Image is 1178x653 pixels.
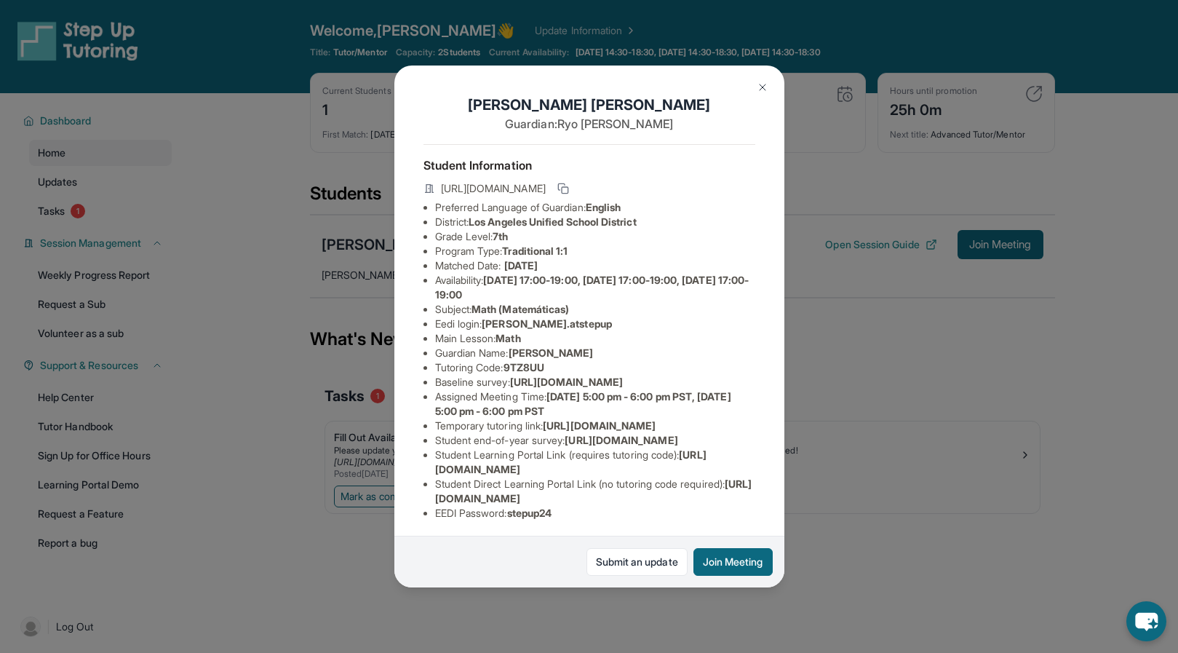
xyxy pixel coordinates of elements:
[502,245,568,257] span: Traditional 1:1
[435,419,755,433] li: Temporary tutoring link :
[423,115,755,132] p: Guardian: Ryo [PERSON_NAME]
[435,273,755,302] li: Availability:
[482,317,612,330] span: [PERSON_NAME].atstepup
[441,181,546,196] span: [URL][DOMAIN_NAME]
[435,274,749,301] span: [DATE] 17:00-19:00, [DATE] 17:00-19:00, [DATE] 17:00-19:00
[423,157,755,174] h4: Student Information
[554,180,572,197] button: Copy link
[435,258,755,273] li: Matched Date:
[586,201,621,213] span: English
[435,360,755,375] li: Tutoring Code :
[471,303,569,315] span: Math (Matemáticas)
[565,434,677,446] span: [URL][DOMAIN_NAME]
[435,215,755,229] li: District:
[435,448,755,477] li: Student Learning Portal Link (requires tutoring code) :
[435,390,731,417] span: [DATE] 5:00 pm - 6:00 pm PST, [DATE] 5:00 pm - 6:00 pm PST
[543,419,656,432] span: [URL][DOMAIN_NAME]
[435,506,755,521] li: EEDI Password :
[1126,601,1166,641] button: chat-button
[757,82,768,93] img: Close Icon
[435,477,755,506] li: Student Direct Learning Portal Link (no tutoring code required) :
[435,244,755,258] li: Program Type:
[435,346,755,360] li: Guardian Name :
[469,215,636,228] span: Los Angeles Unified School District
[435,331,755,346] li: Main Lesson :
[507,507,552,519] span: stepup24
[435,375,755,389] li: Baseline survey :
[504,259,538,272] span: [DATE]
[435,229,755,244] li: Grade Level:
[435,433,755,448] li: Student end-of-year survey :
[510,376,623,388] span: [URL][DOMAIN_NAME]
[435,302,755,317] li: Subject :
[435,317,755,331] li: Eedi login :
[435,389,755,419] li: Assigned Meeting Time :
[693,548,773,576] button: Join Meeting
[586,548,688,576] a: Submit an update
[435,200,755,215] li: Preferred Language of Guardian:
[423,95,755,115] h1: [PERSON_NAME] [PERSON_NAME]
[509,347,594,359] span: [PERSON_NAME]
[504,361,544,373] span: 9TZ8UU
[493,230,508,242] span: 7th
[496,332,520,344] span: Math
